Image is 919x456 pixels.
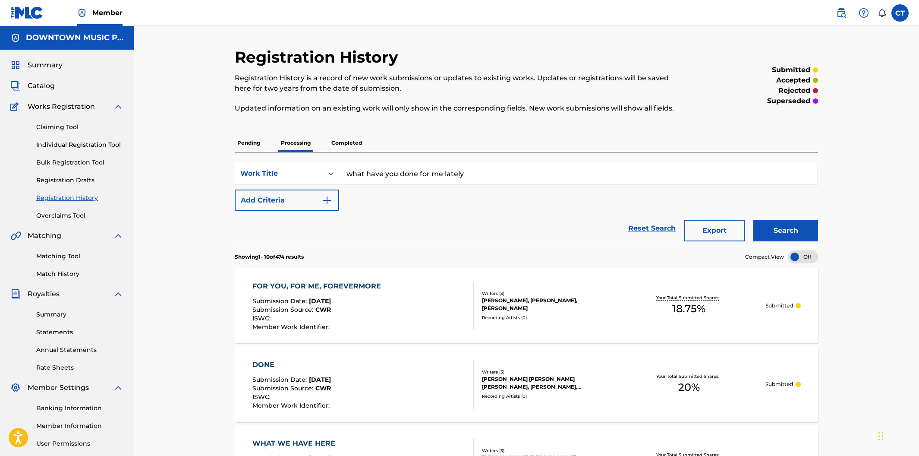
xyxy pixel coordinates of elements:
a: Annual Statements [36,345,123,355]
a: Member Information [36,421,123,431]
span: [DATE] [309,376,331,383]
div: User Menu [891,4,909,22]
a: User Permissions [36,439,123,448]
img: Top Rightsholder [77,8,87,18]
a: Statements [36,328,123,337]
img: MLC Logo [10,6,44,19]
span: Matching [28,231,61,241]
a: Registration Drafts [36,176,123,185]
p: submitted [772,65,810,75]
p: Submitted [765,380,793,388]
span: Member [92,8,123,18]
iframe: Resource Center [895,309,919,378]
span: 20 % [678,380,700,395]
p: superseded [767,96,810,106]
span: Member Work Identifier : [252,402,332,409]
a: Overclaims Tool [36,211,123,220]
span: CWR [315,306,331,313]
img: Member Settings [10,383,21,393]
div: [PERSON_NAME], [PERSON_NAME], [PERSON_NAME] [482,297,612,312]
p: Submitted [765,302,793,310]
span: [DATE] [309,297,331,305]
p: Processing [278,134,313,152]
iframe: Chat Widget [876,415,919,456]
span: 18.75 % [672,301,705,317]
p: rejected [778,85,810,96]
img: Catalog [10,81,21,91]
div: Drag [878,423,884,449]
a: Public Search [833,4,850,22]
div: Writers ( 3 ) [482,290,612,297]
span: Works Registration [28,101,95,112]
a: Summary [36,310,123,319]
div: Help [855,4,872,22]
div: Recording Artists ( 0 ) [482,393,612,399]
a: FOR YOU, FOR ME, FOREVERMORESubmission Date:[DATE]Submission Source:CWRISWC:Member Work Identifie... [235,268,818,343]
a: Claiming Tool [36,123,123,132]
div: Work Title [240,168,318,179]
div: Recording Artists ( 0 ) [482,314,612,321]
h5: DOWNTOWN MUSIC PUBLISHING LLC [26,33,123,43]
h2: Registration History [235,47,403,67]
form: Search Form [235,163,818,246]
button: Export [684,220,745,241]
a: SummarySummary [10,60,63,70]
p: Completed [329,134,365,152]
img: search [836,8,847,18]
button: Add Criteria [235,190,339,211]
a: Registration History [36,193,123,203]
p: Updated information on an existing work will only show in the corresponding fields. New work subm... [235,103,684,114]
p: Your Total Submitted Shares: [656,294,721,301]
span: Submission Source : [252,306,315,313]
span: Submission Date : [252,297,309,305]
img: Matching [10,231,21,241]
div: WHAT WE HAVE HERE [252,438,340,449]
a: Bulk Registration Tool [36,158,123,167]
span: Compact View [745,253,784,261]
div: FOR YOU, FOR ME, FOREVERMORE [252,281,385,291]
span: Summary [28,60,63,70]
img: Accounts [10,33,21,43]
div: Writers ( 3 ) [482,447,612,454]
p: Showing 1 - 10 of 474 results [235,253,304,261]
a: CatalogCatalog [10,81,55,91]
span: CWR [315,384,331,392]
img: Royalties [10,289,21,299]
span: Submission Date : [252,376,309,383]
div: DONE [252,360,332,370]
img: 9d2ae6d4665cec9f34b9.svg [322,195,332,206]
div: Notifications [878,9,886,17]
a: Individual Registration Tool [36,140,123,149]
a: DONESubmission Date:[DATE]Submission Source:CWRISWC:Member Work Identifier:Writers (5)[PERSON_NAM... [235,346,818,422]
img: expand [113,383,123,393]
span: Member Settings [28,383,89,393]
p: accepted [776,75,810,85]
div: Writers ( 5 ) [482,369,612,375]
a: Rate Sheets [36,363,123,372]
button: Search [753,220,818,241]
a: Matching Tool [36,252,123,261]
img: help [859,8,869,18]
img: expand [113,101,123,112]
span: Catalog [28,81,55,91]
span: Member Work Identifier : [252,323,332,331]
p: Your Total Submitted Shares: [656,373,721,380]
a: Match History [36,269,123,279]
p: Pending [235,134,263,152]
a: Banking Information [36,404,123,413]
span: ISWC : [252,314,273,322]
span: ISWC : [252,393,273,401]
img: Works Registration [10,101,22,112]
div: [PERSON_NAME] [PERSON_NAME] [PERSON_NAME], [PERSON_NAME], [PERSON_NAME] [482,375,612,391]
img: Summary [10,60,21,70]
p: Registration History is a record of new work submissions or updates to existing works. Updates or... [235,73,684,94]
span: Royalties [28,289,60,299]
img: expand [113,231,123,241]
a: Reset Search [624,219,680,238]
span: Submission Source : [252,384,315,392]
img: expand [113,289,123,299]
